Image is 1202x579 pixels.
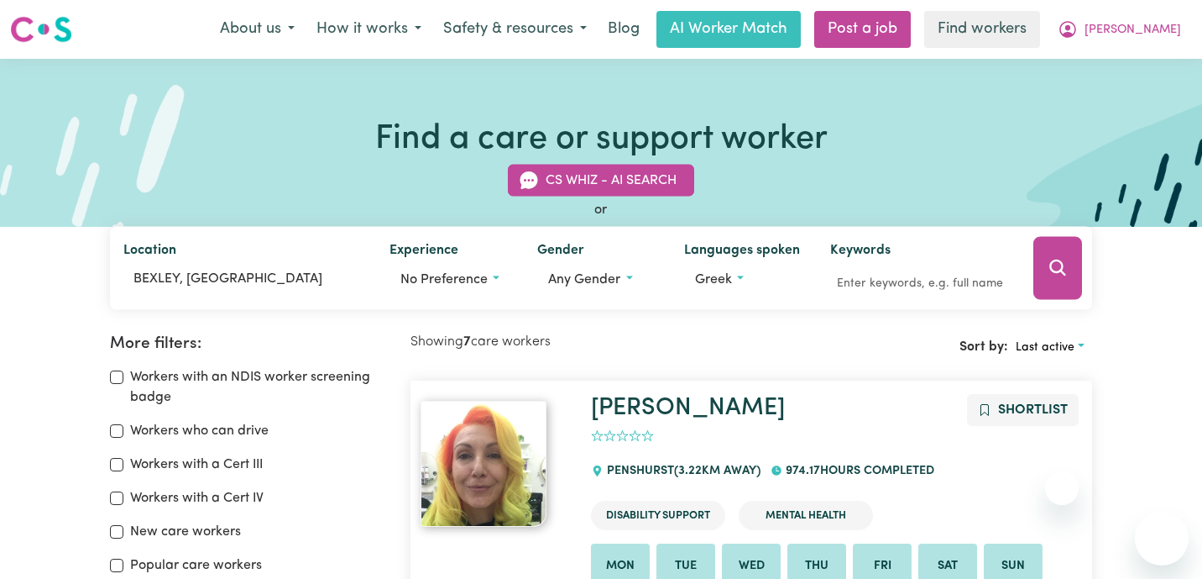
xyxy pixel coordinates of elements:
[598,11,650,48] a: Blog
[1135,512,1189,566] iframe: Button to launch messaging window
[110,334,390,354] h2: More filters:
[130,488,264,508] label: Workers with a Cert IV
[389,240,458,264] label: Experience
[830,240,891,264] label: Keywords
[684,264,803,296] button: Worker language preferences
[771,449,944,494] div: 974.17 hours completed
[959,340,1008,354] span: Sort by:
[1045,471,1079,505] iframe: Close message
[591,449,770,494] div: PENSHURST
[130,367,390,408] label: Workers with an NDIS worker screening badge
[123,264,363,294] input: Enter a suburb
[998,403,1068,417] span: Shortlist
[10,14,72,45] img: Careseekers logo
[130,555,262,576] label: Popular care workers
[1084,21,1181,39] span: [PERSON_NAME]
[110,200,1091,220] div: or
[656,11,801,48] a: AI Worker Match
[410,334,751,350] h2: Showing care workers
[591,396,785,420] a: [PERSON_NAME]
[375,119,828,160] h1: Find a care or support worker
[548,273,620,287] span: Any gender
[10,10,72,49] a: Careseekers logo
[463,335,471,349] b: 7
[508,165,694,197] button: CS Whiz - AI Search
[814,11,911,48] a: Post a job
[400,273,488,287] span: No preference
[537,240,584,264] label: Gender
[591,427,654,446] div: add rating by typing an integer from 0 to 5 or pressing arrow keys
[1033,237,1082,300] button: Search
[739,501,873,530] li: Mental Health
[591,501,725,530] li: Disability Support
[209,12,306,47] button: About us
[432,12,598,47] button: Safety & resources
[1047,12,1192,47] button: My Account
[130,522,241,542] label: New care workers
[537,264,656,296] button: Worker gender preference
[123,240,176,264] label: Location
[389,264,510,296] button: Worker experience options
[306,12,432,47] button: How it works
[967,394,1079,426] button: Add to shortlist
[421,401,571,527] a: Antonia
[695,273,732,287] span: Greek
[1008,334,1092,361] button: Sort search results
[684,240,800,264] label: Languages spoken
[130,455,263,475] label: Workers with a Cert III
[674,465,760,477] span: ( 3.22 km away)
[830,271,1010,297] input: Enter keywords, e.g. full name, interests
[924,11,1040,48] a: Find workers
[130,421,269,441] label: Workers who can drive
[421,401,546,527] img: View Antonia's profile
[1016,341,1074,354] span: Last active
